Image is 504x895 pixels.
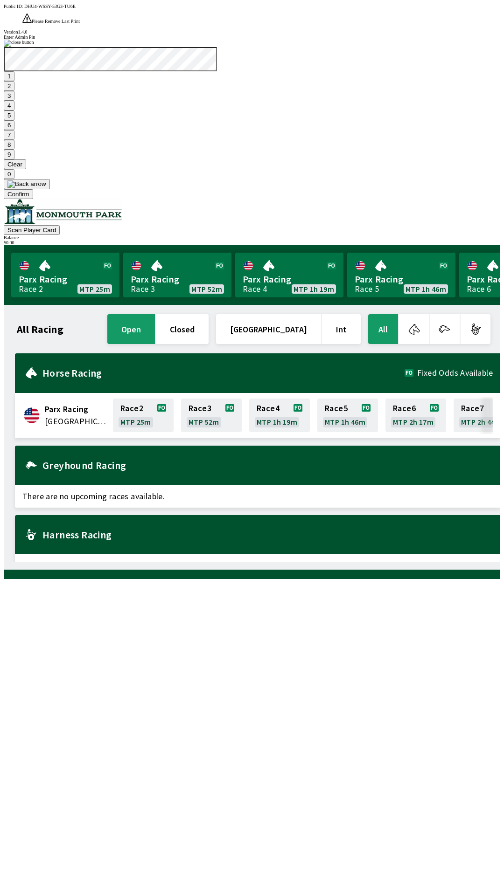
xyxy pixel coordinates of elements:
h2: Harness Racing [42,531,493,538]
span: Parx Racing [19,273,112,285]
button: 3 [4,91,14,101]
span: Race 3 [189,405,211,412]
button: 4 [4,101,14,110]
span: MTP 2h 44m [461,418,502,426]
div: Race 4 [243,285,267,293]
span: MTP 2h 17m [393,418,434,426]
h1: All Racing [17,325,63,333]
span: There are no upcoming races available. [15,554,500,577]
span: MTP 52m [189,418,219,426]
button: 6 [4,120,14,130]
span: MTP 1h 46m [406,285,446,293]
button: Confirm [4,189,33,199]
button: 7 [4,130,14,140]
div: Race 2 [19,285,43,293]
span: Parx Racing [243,273,336,285]
div: Balance [4,235,500,240]
button: Scan Player Card [4,225,60,235]
div: Version 1.4.0 [4,29,500,34]
div: Race 3 [131,285,155,293]
a: Race4MTP 1h 19m [249,399,310,432]
a: Parx RacingRace 3MTP 52m [123,253,231,297]
span: Fixed Odds Available [417,369,493,377]
span: Race 7 [461,405,484,412]
h2: Horse Racing [42,369,405,377]
a: Parx RacingRace 4MTP 1h 19m [235,253,343,297]
span: DHU4-WSSY-53G3-TU6E [24,4,76,9]
button: 8 [4,140,14,150]
span: MTP 25m [120,418,151,426]
div: Enter Admin Pin [4,34,500,40]
span: Parx Racing [131,273,224,285]
button: All [368,314,398,344]
a: Parx RacingRace 2MTP 25m [11,253,119,297]
a: Race2MTP 25m [113,399,174,432]
button: Int [322,314,361,344]
h2: Greyhound Racing [42,461,493,469]
span: Race 4 [257,405,280,412]
span: MTP 25m [79,285,110,293]
button: 0 [4,169,14,179]
span: Parx Racing [45,403,107,415]
button: 5 [4,110,14,120]
span: MTP 1h 19m [257,418,297,426]
span: United States [45,415,107,427]
a: Race3MTP 52m [181,399,242,432]
button: 9 [4,150,14,159]
div: Public ID: [4,4,500,9]
button: 2 [4,81,14,91]
div: $ 0.00 [4,240,500,245]
div: Race 5 [355,285,379,293]
img: close button [4,40,34,47]
a: Parx RacingRace 5MTP 1h 46m [347,253,455,297]
button: [GEOGRAPHIC_DATA] [216,314,321,344]
span: Race 2 [120,405,143,412]
img: Back arrow [7,180,46,188]
button: 1 [4,71,14,81]
div: Race 6 [467,285,491,293]
span: Race 6 [393,405,416,412]
span: MTP 1h 46m [325,418,365,426]
span: MTP 1h 19m [294,285,334,293]
span: There are no upcoming races available. [15,485,500,508]
button: open [107,314,155,344]
span: Race 5 [325,405,348,412]
img: venue logo [4,199,122,224]
a: Race5MTP 1h 46m [317,399,378,432]
span: Parx Racing [355,273,448,285]
span: MTP 52m [191,285,222,293]
button: Clear [4,159,26,169]
span: Please Remove Last Print [32,19,80,24]
a: Race6MTP 2h 17m [385,399,446,432]
button: closed [156,314,209,344]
